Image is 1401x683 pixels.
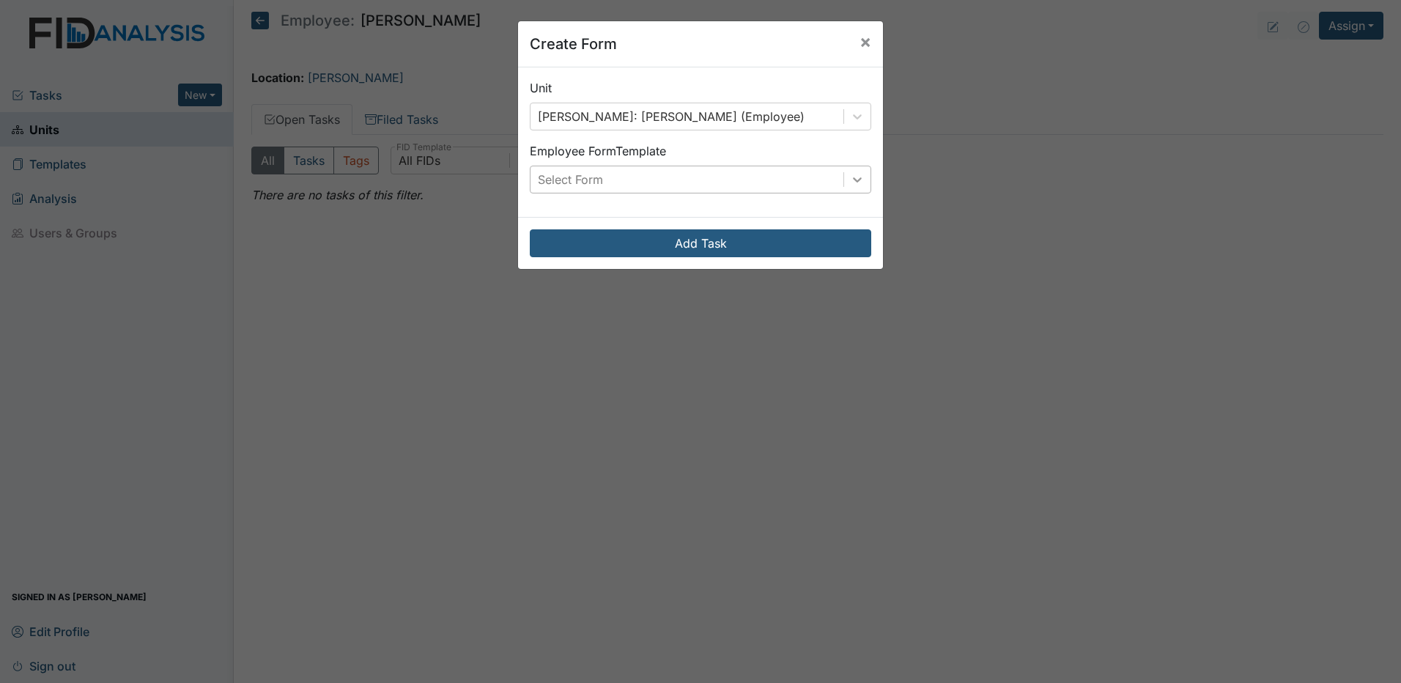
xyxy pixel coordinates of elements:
span: × [860,31,871,52]
button: Close [848,21,883,62]
div: Select Form [538,171,603,188]
div: [PERSON_NAME]: [PERSON_NAME] (Employee) [538,108,805,125]
h5: Create Form [530,33,617,55]
label: Unit [530,79,552,97]
label: Employee Form Template [530,142,666,160]
button: Add Task [530,229,871,257]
